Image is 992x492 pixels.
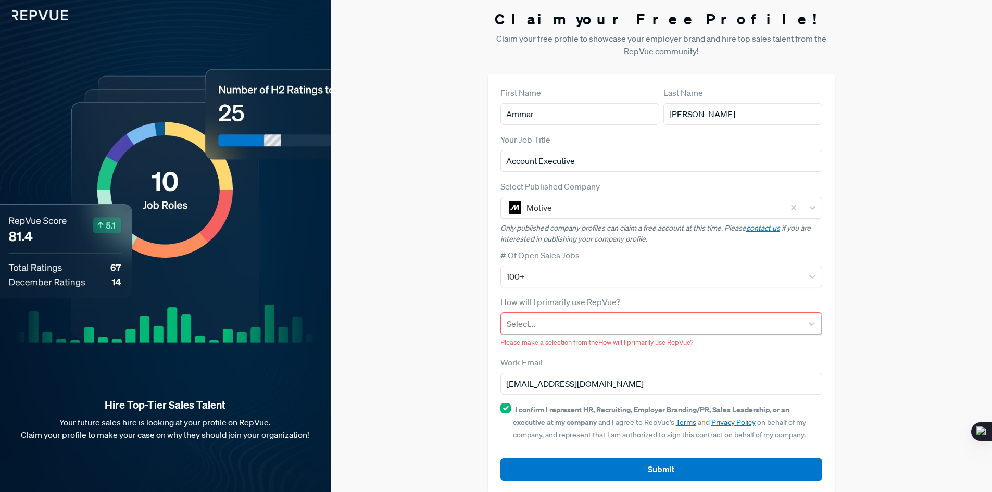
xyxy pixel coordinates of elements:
h3: Claim your Free Profile! [488,10,835,28]
button: Submit [500,458,823,481]
label: First Name [500,86,541,99]
label: Select Published Company [500,180,600,193]
img: Motive [509,201,521,214]
label: # Of Open Sales Jobs [500,249,580,261]
strong: Hire Top-Tier Sales Talent [17,398,314,412]
p: Only published company profiles can claim a free account at this time. Please if you are interest... [500,223,823,245]
input: Email [500,373,823,395]
input: Title [500,150,823,172]
input: Last Name [663,103,822,125]
strong: I confirm I represent HR, Recruiting, Employer Branding/PR, Sales Leadership, or an executive at ... [513,405,789,427]
span: Please make a selection from the How will I primarily use RepVue? [500,338,694,347]
a: Privacy Policy [711,418,756,427]
label: Last Name [663,86,703,99]
label: Your Job Title [500,133,550,146]
input: First Name [500,103,659,125]
a: Terms [676,418,696,427]
label: How will I primarily use RepVue? [500,296,620,308]
p: Your future sales hire is looking at your profile on RepVue. Claim your profile to make your case... [17,416,314,441]
a: contact us [746,223,780,233]
label: Work Email [500,356,543,369]
p: Claim your free profile to showcase your employer brand and hire top sales talent from the RepVue... [488,32,835,57]
span: and I agree to RepVue’s and on behalf of my company, and represent that I am authorized to sign t... [513,405,806,439]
